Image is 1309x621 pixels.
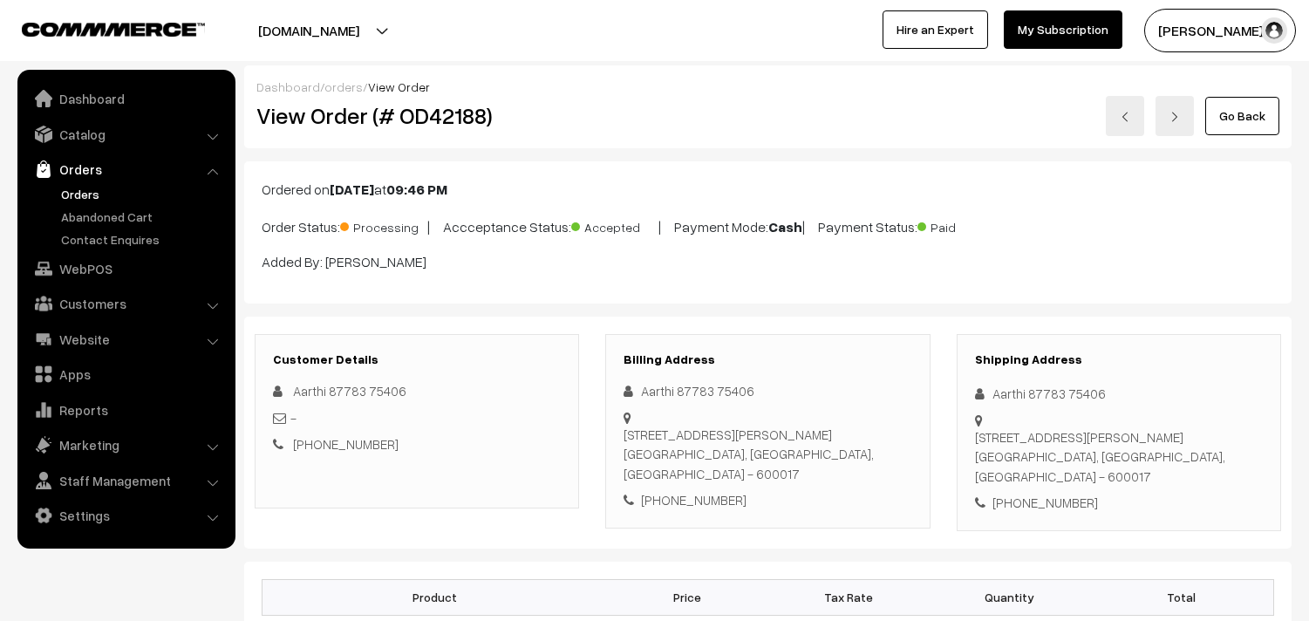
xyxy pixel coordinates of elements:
[256,102,580,129] h2: View Order (# OD42188)
[975,427,1263,487] div: [STREET_ADDRESS][PERSON_NAME] [GEOGRAPHIC_DATA], [GEOGRAPHIC_DATA], [GEOGRAPHIC_DATA] - 600017
[22,17,174,38] a: COMMMERCE
[917,214,1005,236] span: Paid
[929,579,1090,615] th: Quantity
[57,185,229,203] a: Orders
[262,214,1274,237] p: Order Status: | Accceptance Status: | Payment Mode: | Payment Status:
[386,181,447,198] b: 09:46 PM
[767,579,929,615] th: Tax Rate
[22,288,229,319] a: Customers
[57,230,229,249] a: Contact Enquires
[256,79,320,94] a: Dashboard
[607,579,768,615] th: Price
[22,429,229,461] a: Marketing
[571,214,658,236] span: Accepted
[22,324,229,355] a: Website
[273,352,561,367] h3: Customer Details
[975,384,1263,404] div: Aarthi 87783 75406
[975,352,1263,367] h3: Shipping Address
[768,218,802,235] b: Cash
[22,358,229,390] a: Apps
[1090,579,1274,615] th: Total
[624,490,911,510] div: [PHONE_NUMBER]
[293,436,399,452] a: [PHONE_NUMBER]
[22,83,229,114] a: Dashboard
[22,500,229,531] a: Settings
[262,179,1274,200] p: Ordered on at
[22,154,229,185] a: Orders
[324,79,363,94] a: orders
[262,251,1274,272] p: Added By: [PERSON_NAME]
[22,253,229,284] a: WebPOS
[22,119,229,150] a: Catalog
[368,79,430,94] span: View Order
[22,394,229,426] a: Reports
[624,425,911,484] div: [STREET_ADDRESS][PERSON_NAME] [GEOGRAPHIC_DATA], [GEOGRAPHIC_DATA], [GEOGRAPHIC_DATA] - 600017
[22,23,205,36] img: COMMMERCE
[1120,112,1130,122] img: left-arrow.png
[883,10,988,49] a: Hire an Expert
[1169,112,1180,122] img: right-arrow.png
[273,408,561,428] div: -
[975,493,1263,513] div: [PHONE_NUMBER]
[293,383,406,399] span: Aarthi 87783 75406
[340,214,427,236] span: Processing
[57,208,229,226] a: Abandoned Cart
[624,352,911,367] h3: Billing Address
[1004,10,1122,49] a: My Subscription
[22,465,229,496] a: Staff Management
[624,381,911,401] div: Aarthi 87783 75406
[197,9,420,52] button: [DOMAIN_NAME]
[1261,17,1287,44] img: user
[256,78,1279,96] div: / /
[262,579,607,615] th: Product
[1144,9,1296,52] button: [PERSON_NAME] s…
[330,181,374,198] b: [DATE]
[1205,97,1279,135] a: Go Back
